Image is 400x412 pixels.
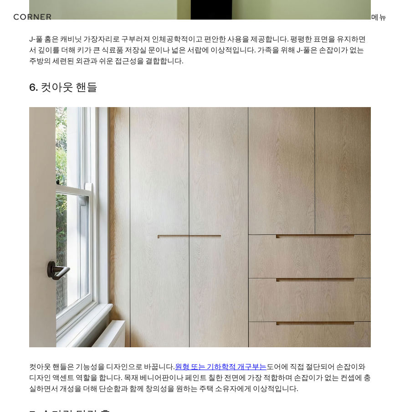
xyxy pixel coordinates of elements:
[362,9,386,25] div: 메뉴
[175,362,267,371] a: 원형 또는 기하학적 개구부는
[371,13,386,21] div: 메뉴
[29,356,371,398] p: 컷아웃 핸들은 기능성을 디자인으로 바꿉니다. 도어에 직접 절단되어 손잡이와 디자인 액센트 역할을 합니다. 목재 베니어판이나 페인트 칠한 전면에 가장 적합하며 손잡이가 없는 컨...
[29,80,371,93] h3: 6. 컷아웃 핸들
[29,29,371,71] p: J-풀 홈은 캐비닛 가장자리로 구부러져 인체공학적이고 편안한 사용을 제공합니다. 평평한 표면을 유지하면서 깊이를 더해 키가 큰 식료품 저장실 문이나 넓은 서랍에 이상적입니다....
[14,11,76,23] a: 집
